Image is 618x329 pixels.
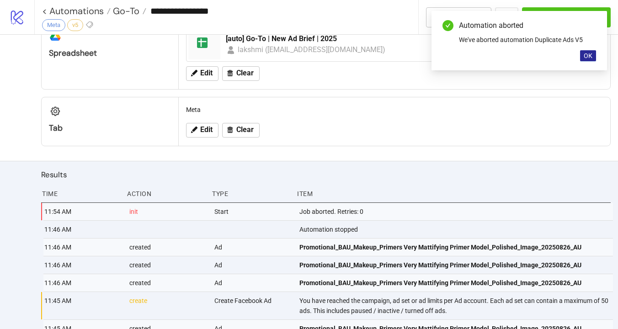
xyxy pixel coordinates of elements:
[41,185,120,202] div: Time
[298,292,613,319] div: You have reached the campaign, ad set or ad limits per Ad account. Each ad set can contain a maxi...
[42,19,65,31] div: Meta
[49,48,171,58] div: Spreadsheet
[43,256,122,274] div: 11:46 AM
[111,6,146,16] a: Go-To
[426,7,492,27] button: To Builder
[213,239,292,256] div: Ad
[495,7,518,27] button: ...
[111,5,139,17] span: Go-To
[213,292,292,319] div: Create Facebook Ad
[128,274,207,292] div: created
[236,126,254,134] span: Clear
[41,169,611,180] h2: Results
[222,66,260,81] button: Clear
[296,185,611,202] div: Item
[128,256,207,274] div: created
[299,242,581,252] span: Promotional_BAU_Makeup_Primers Very Mattifying Primer Model_Polished_Image_20250826_AU
[128,292,207,319] div: create
[43,274,122,292] div: 11:46 AM
[298,221,613,238] div: Automation stopped
[238,44,386,55] div: lakshmi ([EMAIL_ADDRESS][DOMAIN_NAME])
[580,50,596,61] button: OK
[67,19,83,31] div: v5
[226,34,597,44] div: [auto] Go-To | New Ad Brief | 2025
[182,101,607,118] div: Meta
[299,274,607,292] a: Promotional_BAU_Makeup_Primers Very Mattifying Primer Model_Polished_Image_20250826_AU
[299,239,607,256] a: Promotional_BAU_Makeup_Primers Very Mattifying Primer Model_Polished_Image_20250826_AU
[459,20,596,31] div: Automation aborted
[43,203,122,220] div: 11:54 AM
[584,52,592,59] span: OK
[43,221,122,238] div: 11:46 AM
[213,203,292,220] div: Start
[128,203,207,220] div: init
[459,35,596,45] div: We've aborted automation Duplicate Ads V5
[213,256,292,274] div: Ad
[128,239,207,256] div: created
[222,123,260,138] button: Clear
[200,126,213,134] span: Edit
[299,260,581,270] span: Promotional_BAU_Makeup_Primers Very Mattifying Primer Model_Polished_Image_20250826_AU
[213,274,292,292] div: Ad
[126,185,205,202] div: Action
[299,278,581,288] span: Promotional_BAU_Makeup_Primers Very Mattifying Primer Model_Polished_Image_20250826_AU
[186,66,218,81] button: Edit
[49,123,171,133] div: Tab
[442,20,453,31] span: check-circle
[522,7,611,27] button: Run Automation
[200,69,213,77] span: Edit
[43,239,122,256] div: 11:46 AM
[43,292,122,319] div: 11:45 AM
[299,256,607,274] a: Promotional_BAU_Makeup_Primers Very Mattifying Primer Model_Polished_Image_20250826_AU
[298,203,613,220] div: Job aborted. Retries: 0
[211,185,290,202] div: Type
[186,123,218,138] button: Edit
[236,69,254,77] span: Clear
[42,6,111,16] a: < Automations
